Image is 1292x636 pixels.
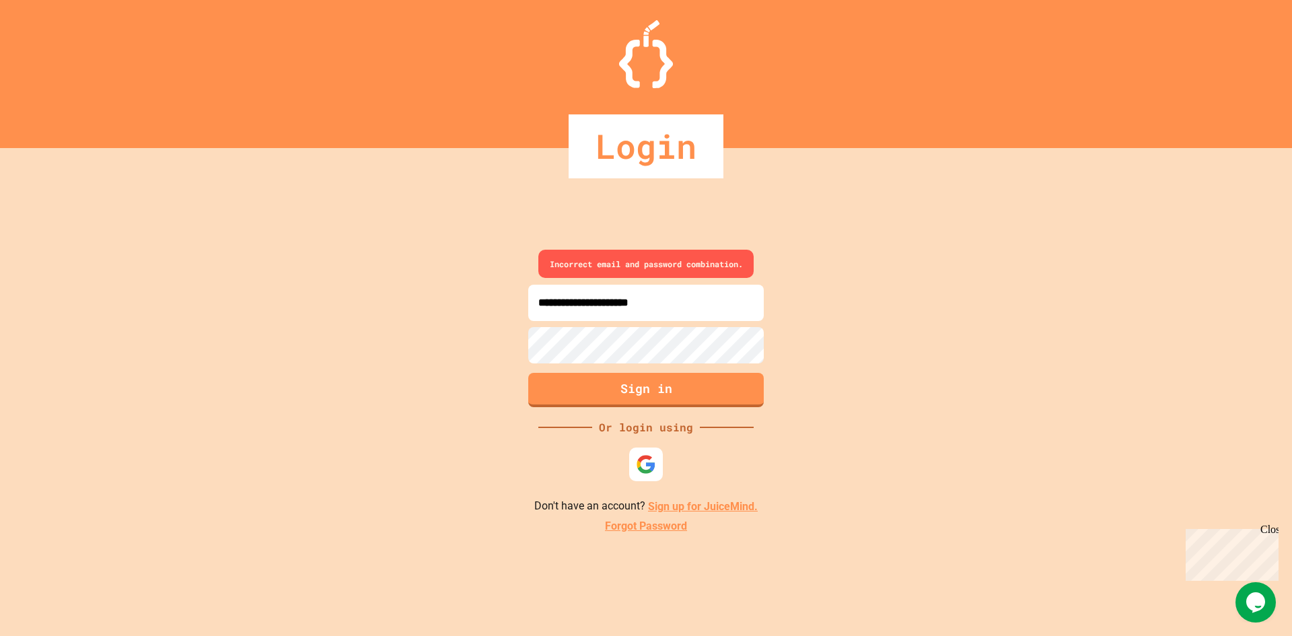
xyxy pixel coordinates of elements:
[528,373,764,407] button: Sign in
[1180,524,1279,581] iframe: chat widget
[1235,582,1279,623] iframe: chat widget
[5,5,93,85] div: Chat with us now!Close
[569,114,723,178] div: Login
[592,419,700,435] div: Or login using
[619,20,673,88] img: Logo.svg
[538,250,754,278] div: Incorrect email and password combination.
[534,498,758,515] p: Don't have an account?
[636,454,656,474] img: google-icon.svg
[605,518,687,534] a: Forgot Password
[648,500,758,513] a: Sign up for JuiceMind.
